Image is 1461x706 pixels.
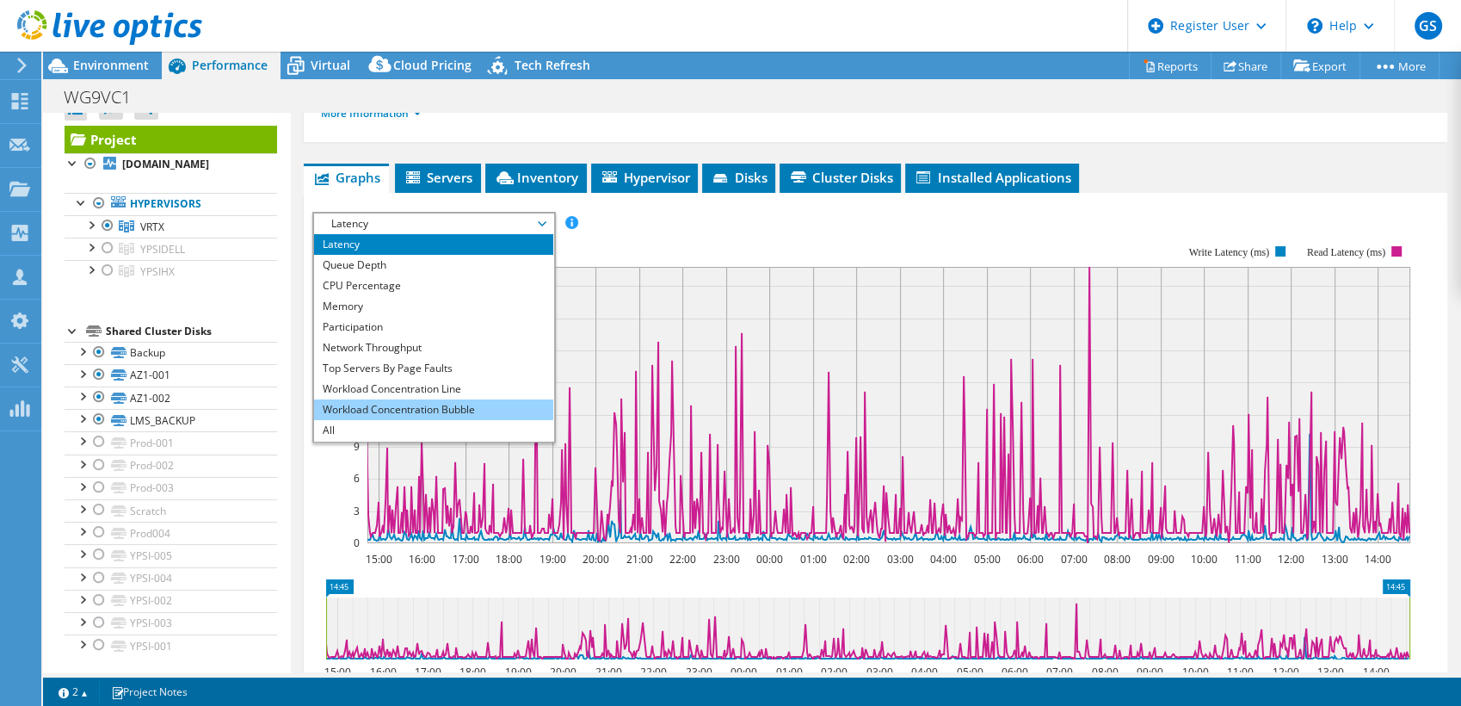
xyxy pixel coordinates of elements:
li: Participation [314,317,552,338]
b: [DOMAIN_NAME] [122,157,209,171]
a: YPSI-001 [65,635,277,657]
text: 10:00 [1191,552,1217,567]
text: 08:00 [1092,665,1119,679]
a: YPSI-004 [65,567,277,590]
text: 14:00 [1365,552,1391,567]
a: Export [1280,53,1360,79]
span: Servers [404,169,472,186]
text: 06:00 [1017,552,1044,567]
a: AZ1-001 [65,364,277,387]
a: YPSIDELL [65,238,277,260]
text: 19:00 [539,552,566,567]
span: Cloud Pricing [393,57,472,73]
a: Hypervisors [65,193,277,215]
text: 19:00 [505,665,532,679]
li: CPU Percentage [314,276,552,296]
text: 16:00 [409,552,435,567]
text: 02:00 [821,665,848,679]
text: 15:00 [324,665,351,679]
a: Prod-003 [65,477,277,499]
text: 20:00 [550,665,576,679]
text: 07:00 [1046,665,1073,679]
a: Prod-002 [65,455,277,477]
text: 10:00 [1182,665,1209,679]
text: 05:00 [974,552,1001,567]
a: YPSI-003 [65,612,277,635]
text: 14:00 [1363,665,1390,679]
a: Prod-001 [65,431,277,454]
li: Memory [314,296,552,317]
text: 11:00 [1227,665,1254,679]
span: Performance [192,57,268,73]
li: Top Servers By Page Faults [314,358,552,379]
span: VRTX [140,220,164,234]
li: Workload Concentration Line [314,379,552,399]
span: GS [1415,12,1442,40]
text: 17:00 [415,665,441,679]
span: YPSIHX [140,264,175,279]
a: Project [65,126,277,153]
text: Write Latency (ms) [1189,246,1269,258]
text: 16:00 [370,665,397,679]
li: All [314,420,552,441]
a: Share [1211,53,1281,79]
span: Hypervisor [600,169,689,186]
text: 23:00 [686,665,712,679]
span: Environment [73,57,149,73]
text: 0 [354,536,360,550]
text: 00:00 [730,665,757,679]
span: Disks [711,169,767,186]
h1: WG9VC1 [56,88,157,107]
a: VRTX [65,215,277,238]
a: Scratch [65,499,277,522]
text: 12:00 [1278,552,1304,567]
text: 15:00 [366,552,392,567]
text: 08:00 [1104,552,1131,567]
text: Read Latency (ms) [1307,246,1385,258]
li: Queue Depth [314,255,552,276]
text: 6 [354,471,360,486]
a: [DOMAIN_NAME] [65,153,277,176]
a: YPSIHX [65,260,277,282]
a: LMS_BACKUP [65,409,277,431]
span: Tech Refresh [515,57,590,73]
a: YPSI-005 [65,544,277,567]
text: 01:00 [800,552,827,567]
a: AZ1-002 [65,387,277,409]
text: 13:00 [1322,552,1348,567]
span: Cluster Disks [788,169,892,186]
text: 04:00 [911,665,938,679]
text: 21:00 [595,665,622,679]
a: Reports [1129,53,1211,79]
text: 09:00 [1148,552,1174,567]
text: 05:00 [957,665,983,679]
span: Latency [323,214,544,234]
a: Project Notes [99,681,200,703]
span: Installed Applications [914,169,1070,186]
text: 22:00 [640,665,667,679]
text: 09:00 [1137,665,1163,679]
text: 11:00 [1235,552,1261,567]
li: Network Throughput [314,338,552,358]
text: 00:00 [756,552,783,567]
span: Inventory [494,169,578,186]
span: Virtual [311,57,350,73]
text: 01:00 [776,665,803,679]
a: Backup [65,342,277,364]
svg: \n [1307,18,1322,34]
span: Graphs [312,169,380,186]
a: Prod004 [65,522,277,544]
text: 22:00 [669,552,696,567]
a: More [1359,53,1439,79]
text: 06:00 [1002,665,1028,679]
a: More Information [321,106,422,121]
text: 13:00 [1317,665,1344,679]
text: 18:00 [496,552,522,567]
span: YPSIDELL [140,242,185,257]
li: Latency [314,234,552,255]
text: 23:00 [713,552,740,567]
a: YPSI-002 [65,590,277,612]
div: Shared Cluster Disks [106,321,277,342]
text: 20:00 [583,552,609,567]
text: 17:00 [453,552,479,567]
